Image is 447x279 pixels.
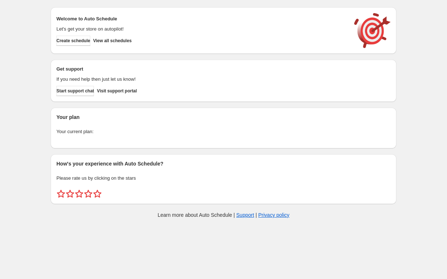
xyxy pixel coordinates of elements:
[56,86,94,96] a: Start support chat
[93,38,132,44] span: View all schedules
[56,160,391,167] h2: How's your experience with Auto Schedule?
[56,76,347,83] p: If you need help then just let us know!
[56,15,347,23] h2: Welcome to Auto Schedule
[56,113,391,121] h2: Your plan
[97,88,137,94] span: Visit support portal
[258,212,290,218] a: Privacy policy
[56,38,90,44] span: Create schedule
[56,36,90,46] button: Create schedule
[56,128,391,135] p: Your current plan:
[56,88,94,94] span: Start support chat
[236,212,254,218] a: Support
[56,65,347,73] h2: Get support
[56,175,391,182] p: Please rate us by clicking on the stars
[56,25,347,33] p: Let's get your store on autopilot!
[158,211,289,219] p: Learn more about Auto Schedule | |
[97,86,137,96] a: Visit support portal
[93,36,132,46] button: View all schedules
